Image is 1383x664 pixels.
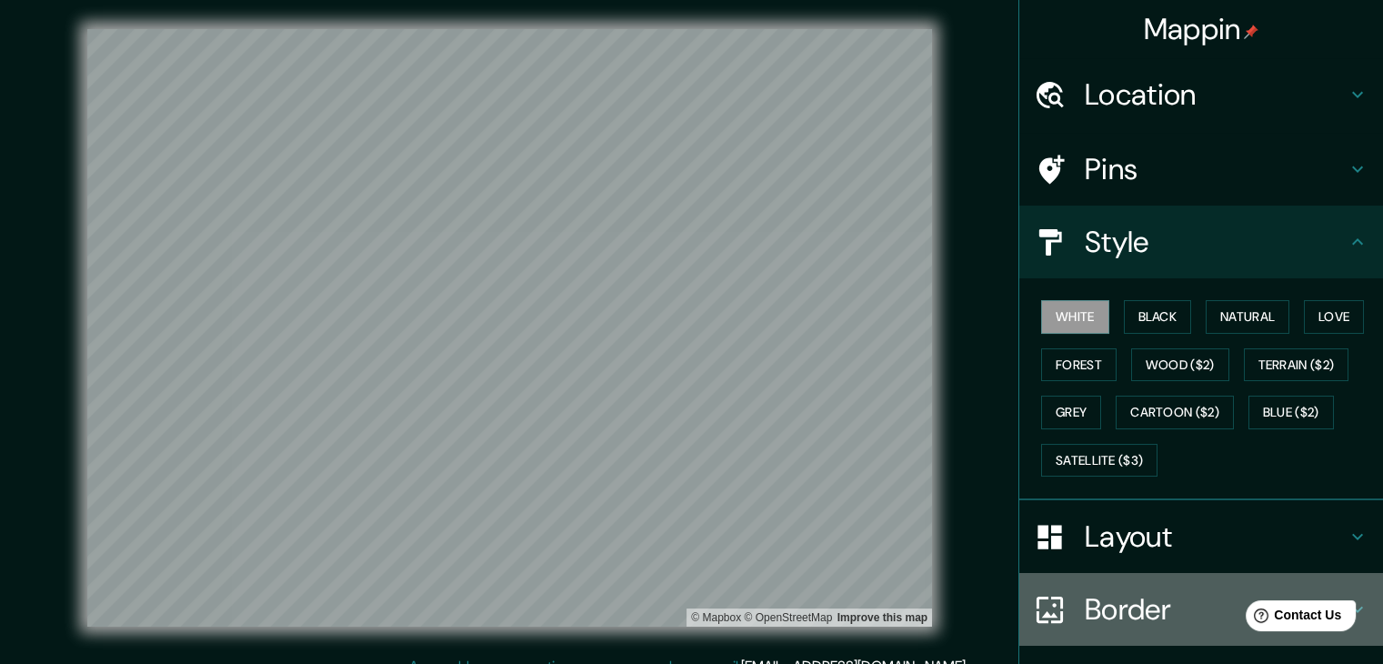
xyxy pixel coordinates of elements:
button: Terrain ($2) [1244,348,1349,382]
button: Natural [1206,300,1289,334]
h4: Location [1085,76,1347,113]
h4: Pins [1085,151,1347,187]
h4: Border [1085,591,1347,628]
canvas: Map [87,29,932,627]
button: Wood ($2) [1131,348,1229,382]
button: White [1041,300,1109,334]
button: Blue ($2) [1248,396,1334,429]
div: Layout [1019,500,1383,573]
h4: Style [1085,224,1347,260]
a: OpenStreetMap [744,611,832,624]
div: Location [1019,58,1383,131]
h4: Mappin [1144,11,1259,47]
iframe: Help widget launcher [1221,593,1363,644]
h4: Layout [1085,518,1347,555]
a: Mapbox [691,611,741,624]
button: Forest [1041,348,1117,382]
button: Black [1124,300,1192,334]
img: pin-icon.png [1244,25,1258,39]
button: Grey [1041,396,1101,429]
div: Style [1019,206,1383,278]
div: Border [1019,573,1383,646]
button: Cartoon ($2) [1116,396,1234,429]
div: Pins [1019,133,1383,206]
a: Map feedback [837,611,927,624]
button: Satellite ($3) [1041,444,1158,478]
button: Love [1304,300,1364,334]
